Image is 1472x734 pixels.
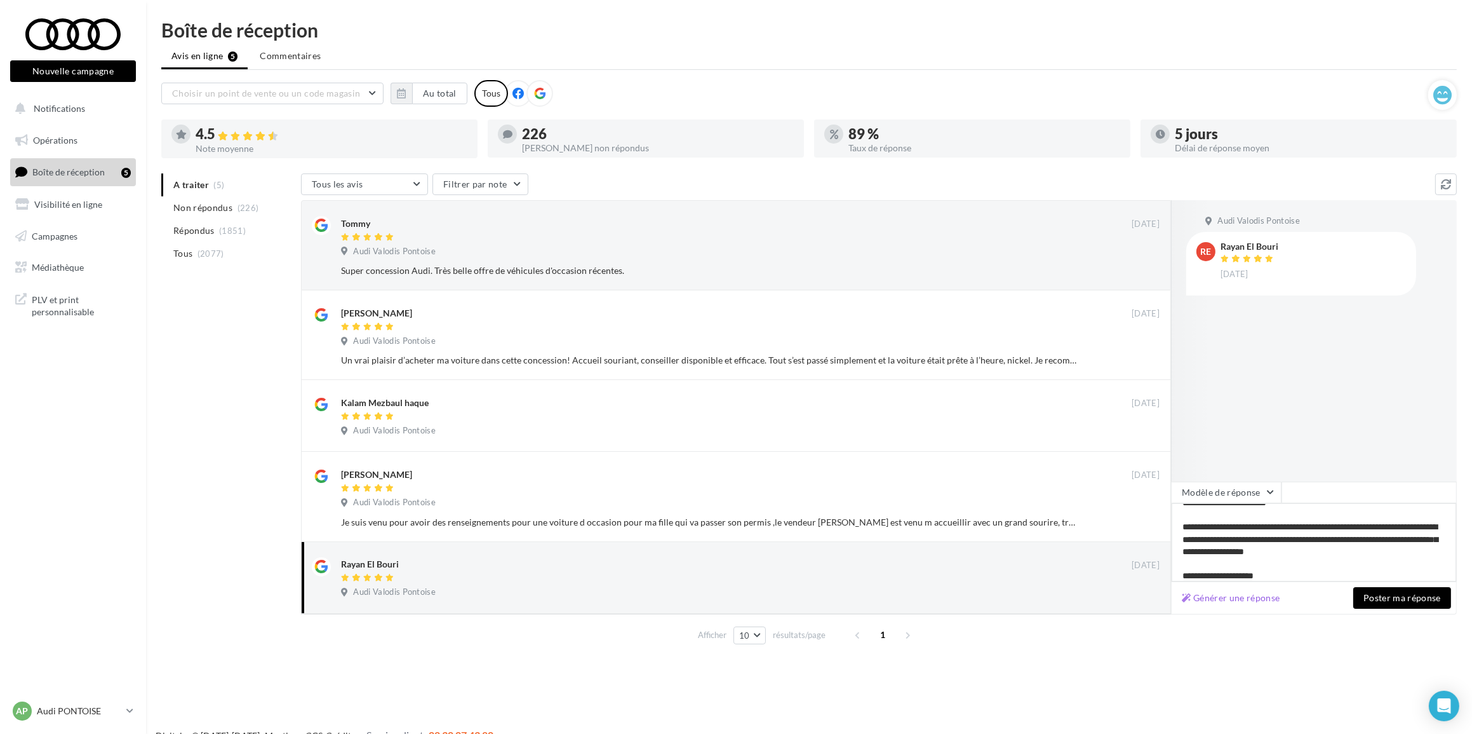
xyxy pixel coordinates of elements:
a: Visibilité en ligne [8,191,138,218]
div: Tous [474,80,508,107]
div: Délai de réponse moyen [1175,144,1447,153]
div: 5 jours [1175,127,1447,141]
button: Au total [391,83,467,104]
p: Audi PONTOISE [37,705,121,717]
span: AP [17,705,29,717]
span: résultats/page [773,629,826,641]
span: Audi Valodis Pontoise [353,587,436,598]
button: Poster ma réponse [1353,587,1451,609]
span: [DATE] [1132,398,1160,409]
span: 1 [873,625,893,645]
button: Choisir un point de vente ou un code magasin [161,83,384,104]
span: [DATE] [1221,269,1248,280]
span: [DATE] [1132,308,1160,320]
button: Au total [412,83,467,104]
div: Note moyenne [196,144,467,153]
a: AP Audi PONTOISE [10,699,136,723]
span: RE [1201,245,1212,258]
button: Filtrer par note [432,173,528,195]
div: Tommy [341,217,370,230]
span: [DATE] [1132,470,1160,481]
button: Notifications [8,95,133,122]
span: Audi Valodis Pontoise [353,425,436,437]
div: Taux de réponse [848,144,1120,153]
span: Audi Valodis Pontoise [353,497,436,508]
span: Audi Valodis Pontoise [1217,215,1300,227]
span: Tous les avis [312,179,363,189]
div: [PERSON_NAME] [341,468,412,481]
div: 5 [121,168,131,178]
div: Rayan El Bouri [1221,242,1278,251]
span: (1851) [219,226,246,236]
a: Opérations [8,127,138,154]
span: Médiathèque [32,262,84,273]
button: Tous les avis [301,173,428,195]
div: Rayan El Bouri [341,558,399,571]
a: PLV et print personnalisable [8,286,138,323]
div: Kalam Mezbaul haque [341,397,429,409]
div: 4.5 [196,127,467,142]
span: Boîte de réception [32,167,105,177]
span: Tous [173,247,192,260]
span: 10 [739,630,750,641]
span: (2077) [197,248,224,259]
div: [PERSON_NAME] non répondus [522,144,794,153]
span: Commentaires [260,50,321,62]
span: Audi Valodis Pontoise [353,336,436,347]
a: Campagnes [8,223,138,250]
span: Non répondus [173,201,232,214]
span: Répondus [173,224,215,237]
button: Nouvelle campagne [10,60,136,82]
span: [DATE] [1132,219,1160,230]
span: (226) [238,203,259,213]
a: Boîte de réception5 [8,158,138,186]
div: 89 % [848,127,1120,141]
div: 226 [522,127,794,141]
div: Un vrai plaisir d’acheter ma voiture dans cette concession! Accueil souriant, conseiller disponib... [341,354,1077,367]
span: Audi Valodis Pontoise [353,246,436,257]
div: Super concession Audi. Très belle offre de véhicules d'occasion récentes. [341,264,1077,277]
span: Notifications [34,103,85,114]
span: Afficher [698,629,726,641]
span: [DATE] [1132,560,1160,571]
span: Visibilité en ligne [34,199,102,210]
span: Campagnes [32,230,77,241]
div: Boîte de réception [161,20,1457,39]
span: Choisir un point de vente ou un code magasin [172,88,360,99]
span: Opérations [33,135,77,146]
div: [PERSON_NAME] [341,307,412,320]
div: Open Intercom Messenger [1429,691,1459,721]
span: PLV et print personnalisable [32,291,131,318]
a: Médiathèque [8,254,138,281]
div: Je suis venu pour avoir des renseignements pour une voiture d occasion pour ma fille qui va passe... [341,516,1077,529]
button: 10 [733,627,766,644]
button: Modèle de réponse [1171,482,1281,503]
button: Générer une réponse [1177,590,1285,606]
